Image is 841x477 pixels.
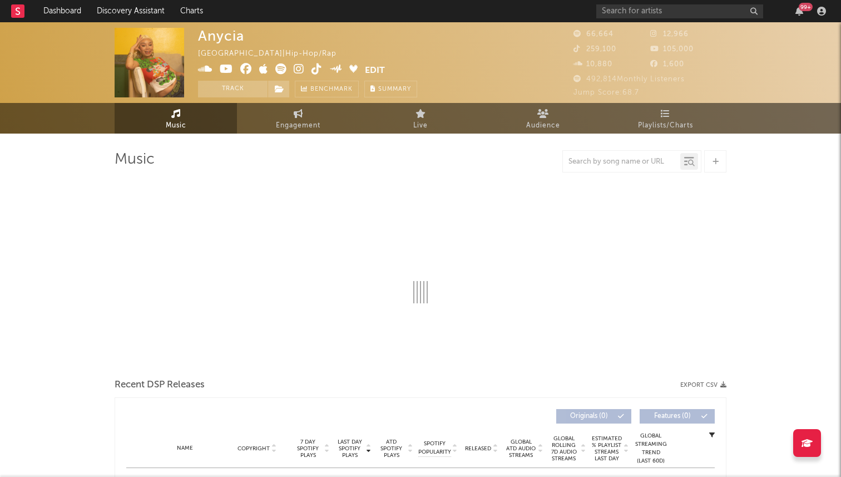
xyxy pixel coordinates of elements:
[295,81,359,97] a: Benchmark
[799,3,813,11] div: 99 +
[377,439,406,459] span: ATD Spotify Plays
[596,4,763,18] input: Search for artists
[650,46,694,53] span: 105,000
[418,440,451,456] span: Spotify Popularity
[563,413,615,420] span: Originals ( 0 )
[293,439,323,459] span: 7 Day Spotify Plays
[335,439,364,459] span: Last Day Spotify Plays
[638,119,693,132] span: Playlists/Charts
[573,89,639,96] span: Jump Score: 68.7
[378,86,411,92] span: Summary
[198,47,349,61] div: [GEOGRAPHIC_DATA] | Hip-Hop/Rap
[166,119,186,132] span: Music
[573,31,614,38] span: 66,664
[634,432,667,465] div: Global Streaming Trend (Last 60D)
[506,439,536,459] span: Global ATD Audio Streams
[413,119,428,132] span: Live
[482,103,604,134] a: Audience
[591,435,622,462] span: Estimated % Playlist Streams Last Day
[198,81,268,97] button: Track
[647,413,698,420] span: Features ( 0 )
[198,28,244,44] div: Anycia
[359,103,482,134] a: Live
[563,158,680,166] input: Search by song name or URL
[573,61,612,68] span: 10,880
[573,76,685,83] span: 492,814 Monthly Listeners
[604,103,726,134] a: Playlists/Charts
[115,378,205,392] span: Recent DSP Releases
[640,409,715,424] button: Features(0)
[556,409,631,424] button: Originals(0)
[237,103,359,134] a: Engagement
[680,382,726,389] button: Export CSV
[526,119,560,132] span: Audience
[310,83,353,96] span: Benchmark
[795,7,803,16] button: 99+
[650,61,684,68] span: 1,600
[149,444,221,453] div: Name
[238,445,270,452] span: Copyright
[548,435,579,462] span: Global Rolling 7D Audio Streams
[365,63,385,77] button: Edit
[465,445,491,452] span: Released
[276,119,320,132] span: Engagement
[364,81,417,97] button: Summary
[573,46,616,53] span: 259,100
[650,31,689,38] span: 12,966
[115,103,237,134] a: Music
